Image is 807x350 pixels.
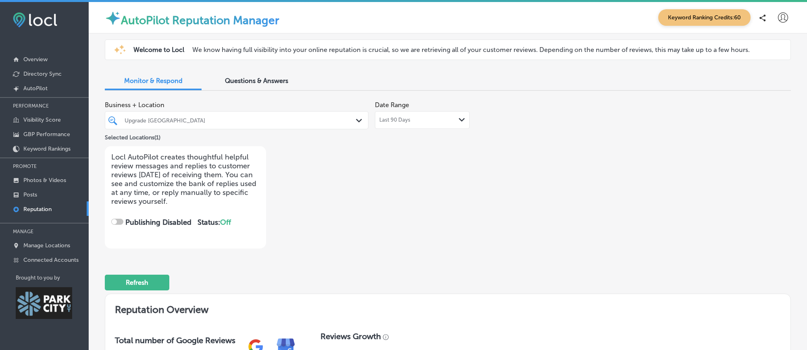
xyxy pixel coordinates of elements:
[16,287,72,319] img: Park City
[220,218,231,227] span: Off
[125,117,357,124] div: Upgrade [GEOGRAPHIC_DATA]
[121,14,279,27] label: AutoPilot Reputation Manager
[23,116,61,123] p: Visibility Score
[658,9,751,26] span: Keyword Ranking Credits: 60
[23,177,66,184] p: Photos & Videos
[192,46,750,54] p: We know having full visibility into your online reputation is crucial, so we are retrieving all o...
[133,46,184,54] span: Welcome to Locl
[23,56,48,63] p: Overview
[105,10,121,26] img: autopilot-icon
[23,85,48,92] p: AutoPilot
[23,191,37,198] p: Posts
[375,101,409,109] label: Date Range
[105,275,169,290] button: Refresh
[320,331,381,341] h3: Reviews Growth
[111,153,260,206] p: Locl AutoPilot creates thoughtful helpful review messages and replies to customer reviews [DATE] ...
[13,12,57,27] img: fda3e92497d09a02dc62c9cd864e3231.png
[23,145,71,152] p: Keyword Rankings
[124,77,183,85] span: Monitor & Respond
[23,242,70,249] p: Manage Locations
[105,294,790,322] h2: Reputation Overview
[16,275,89,281] p: Brought to you by
[105,131,160,141] p: Selected Locations ( 1 )
[379,117,410,123] span: Last 90 Days
[23,131,70,138] p: GBP Performance
[115,336,235,345] h3: Total number of Google Reviews
[125,218,191,227] strong: Publishing Disabled
[198,218,231,227] strong: Status:
[225,77,288,85] span: Questions & Answers
[23,70,62,77] p: Directory Sync
[105,101,368,109] span: Business + Location
[23,206,52,213] p: Reputation
[23,257,79,263] p: Connected Accounts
